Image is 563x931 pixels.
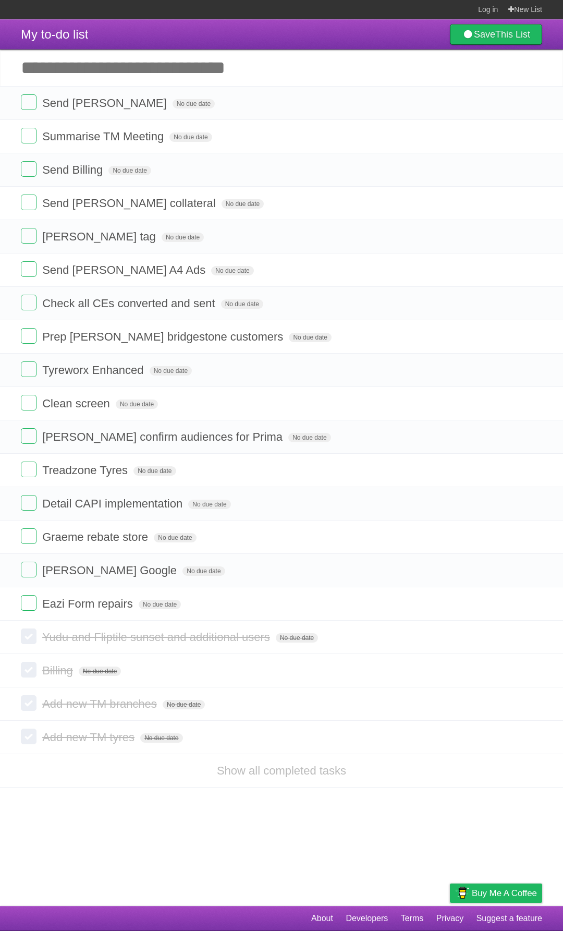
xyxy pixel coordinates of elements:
[133,466,176,476] span: No due date
[42,96,169,110] span: Send [PERSON_NAME]
[21,428,36,444] label: Done
[21,562,36,577] label: Done
[495,29,530,40] b: This List
[188,500,230,509] span: No due date
[42,364,146,377] span: Tyreworx Enhanced
[21,295,36,310] label: Done
[42,697,160,710] span: Add new TM branches
[222,199,264,209] span: No due date
[472,884,537,902] span: Buy me a coffee
[116,400,158,409] span: No due date
[401,909,424,928] a: Terms
[108,166,151,175] span: No due date
[21,695,36,711] label: Done
[42,230,158,243] span: [PERSON_NAME] tag
[21,27,88,41] span: My to-do list
[139,600,181,609] span: No due date
[346,909,388,928] a: Developers
[21,328,36,344] label: Done
[42,397,113,410] span: Clean screen
[21,128,36,143] label: Done
[288,433,331,442] span: No due date
[42,497,185,510] span: Detail CAPI implementation
[42,430,285,443] span: [PERSON_NAME] confirm audiences for Prima
[79,667,121,676] span: No due date
[21,361,36,377] label: Done
[276,633,318,643] span: No due date
[450,884,542,903] a: Buy me a coffee
[42,631,273,644] span: Yudu and Fliptile sunset and additional users
[42,464,130,477] span: Treadzone Tyres
[455,884,469,902] img: Buy me a coffee
[173,99,215,108] span: No due date
[154,533,196,542] span: No due date
[163,700,205,709] span: No due date
[42,163,105,176] span: Send Billing
[21,228,36,244] label: Done
[21,94,36,110] label: Done
[21,195,36,210] label: Done
[42,263,208,276] span: Send [PERSON_NAME] A4 Ads
[211,266,253,275] span: No due date
[42,564,179,577] span: [PERSON_NAME] Google
[182,566,225,576] span: No due date
[21,395,36,410] label: Done
[21,662,36,678] label: Done
[42,330,286,343] span: Prep [PERSON_NAME] bridgestone customers
[42,731,137,744] span: Add new TM tyres
[21,161,36,177] label: Done
[150,366,192,376] span: No due date
[140,733,182,743] span: No due date
[311,909,333,928] a: About
[21,261,36,277] label: Done
[42,197,218,210] span: Send [PERSON_NAME] collateral
[217,764,346,777] a: Show all completed tasks
[42,530,151,543] span: Graeme rebate store
[21,628,36,644] label: Done
[42,597,136,610] span: Eazi Form repairs
[42,664,76,677] span: Billing
[476,909,542,928] a: Suggest a feature
[21,528,36,544] label: Done
[169,132,212,142] span: No due date
[21,729,36,744] label: Done
[162,233,204,242] span: No due date
[21,462,36,477] label: Done
[21,595,36,611] label: Done
[221,299,263,309] span: No due date
[450,24,542,45] a: SaveThis List
[436,909,463,928] a: Privacy
[21,495,36,511] label: Done
[42,130,166,143] span: Summarise TM Meeting
[289,333,331,342] span: No due date
[42,297,217,310] span: Check all CEs converted and sent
